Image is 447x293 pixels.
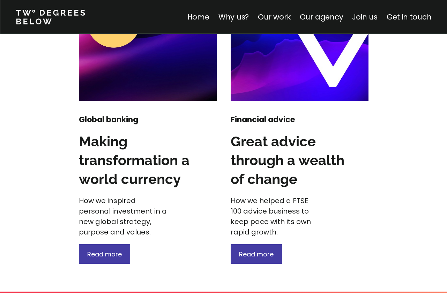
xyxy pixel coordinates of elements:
span: Read more [87,250,122,259]
a: Home [187,12,209,22]
span: Read more [239,250,274,259]
a: Our agency [299,12,343,22]
a: Our work [258,12,290,22]
a: Join us [352,12,378,22]
h4: Global banking [79,115,169,125]
h3: Great advice through a wealth of change [231,132,348,188]
p: How we inspired personal investment in a new global strategy, purpose and values. [79,195,169,237]
h3: Making transformation a world currency [79,132,196,188]
p: How we helped a FTSE 100 advice business to keep pace with its own rapid growth. [231,195,320,237]
h4: Financial advice [231,115,320,125]
a: Get in touch [387,12,431,22]
a: Why us? [218,12,249,22]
